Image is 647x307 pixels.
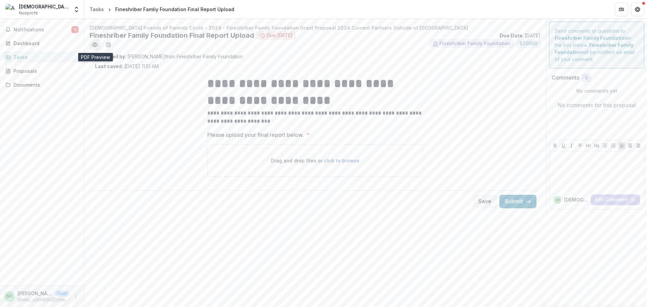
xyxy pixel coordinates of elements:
[584,142,592,150] button: Heading 1
[5,4,16,15] img: American Friends of Parents Circle
[115,6,234,13] div: Fineshriber Famliy Foundation Final Report Upload
[559,142,567,150] button: Underline
[555,35,627,41] strong: Fineshriber Family Foundation
[500,32,541,39] p: : [DATE]
[439,41,511,47] span: Fineshriber Family Foundation
[95,63,123,69] strong: Last saved:
[591,194,640,205] button: Add Comment
[519,41,537,47] span: $ 20000
[55,290,69,297] p: User
[3,52,81,63] a: Tasks
[601,142,609,150] button: Bullet List
[564,196,588,203] p: [DEMOGRAPHIC_DATA][PERSON_NAME]
[90,39,100,50] button: Preview eeb3cee3-c1e7-4958-b4e0-01293d88ed4c.pdf
[103,39,114,50] button: download-word-button
[87,4,106,14] a: Tasks
[71,26,79,33] span: 12
[3,24,81,35] button: Notifications12
[95,63,159,70] p: [DATE] 11:51 AM
[609,142,617,150] button: Ordered List
[18,290,53,297] p: [PERSON_NAME]
[615,3,628,16] button: Partners
[90,6,104,13] div: Tasks
[3,65,81,76] a: Proposals
[13,81,76,88] div: Documents
[555,198,560,202] div: Shiri Ourian
[3,38,81,49] a: Dashboard
[87,4,237,14] nav: breadcrumb
[473,195,497,208] button: Save
[18,297,69,303] p: [EMAIL_ADDRESS][DOMAIN_NAME]
[552,87,642,94] p: No comments yet
[567,142,576,150] button: Italicize
[13,40,76,47] div: Dashboard
[267,33,292,38] span: Due [DATE]
[19,10,38,16] span: Nonprofit
[552,74,579,81] h2: Comments
[72,3,81,16] button: Open entity switcher
[549,22,644,68] div: Send comments or questions to in the box below. will be notified via email of your comment.
[618,142,626,150] button: Align Left
[13,27,71,33] span: Notifications
[207,131,304,139] p: Please upload your final report below.
[324,158,360,163] span: click to browse
[271,157,360,164] p: Drag and drop files or
[13,54,76,61] div: Tasks
[90,31,254,39] h2: Fineshriber Famliy Foundation Final Report Upload
[6,294,12,299] div: Shiri Ourian
[555,42,634,55] strong: Fineshriber Family Foundation
[634,142,642,150] button: Align Right
[626,142,634,150] button: Align Center
[72,293,80,301] button: More
[585,75,588,81] span: 0
[558,101,636,109] p: No comments for this proposal
[631,3,644,16] button: Get Help
[576,142,584,150] button: Strike
[95,53,535,60] p: : [PERSON_NAME] from Fineshriber Family Foundation
[13,67,76,74] div: Proposals
[90,24,541,31] p: [DEMOGRAPHIC_DATA] Friends of Parents Circle - 2024 - Fineshriber Family Foundation Grant Proposa...
[551,142,559,150] button: Bold
[593,142,601,150] button: Heading 2
[95,54,125,59] strong: Assigned by
[500,33,522,38] strong: Due Date
[499,195,536,208] button: Submit
[3,79,81,90] a: Documents
[19,3,69,10] div: [DEMOGRAPHIC_DATA] Friends of Parents Circle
